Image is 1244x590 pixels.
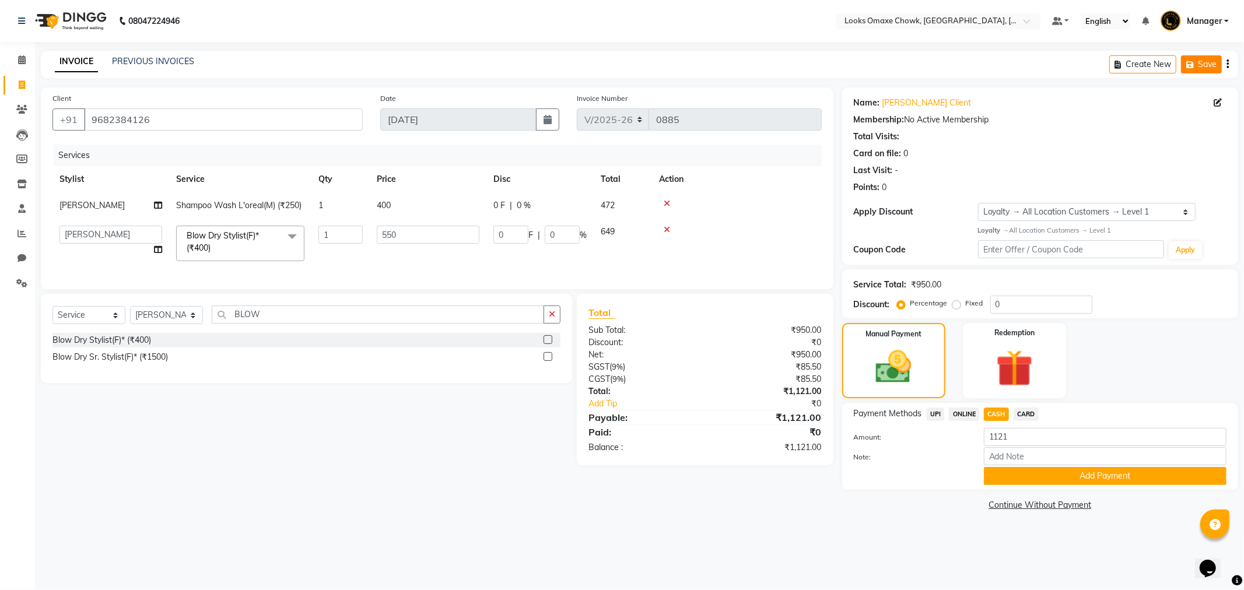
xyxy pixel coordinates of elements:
[882,97,972,109] a: [PERSON_NAME] Client
[949,408,979,421] span: ONLINE
[984,345,1045,391] img: _gift.svg
[705,336,830,349] div: ₹0
[652,166,822,192] th: Action
[601,200,615,210] span: 472
[865,329,921,339] label: Manual Payment
[1195,543,1232,578] iframe: chat widget
[612,362,623,371] span: 9%
[984,447,1227,465] input: Add Note
[187,230,259,253] span: Blow Dry Stylist(F)* (₹400)
[854,131,900,143] div: Total Visits:
[705,441,830,454] div: ₹1,121.00
[54,145,830,166] div: Services
[1181,55,1222,73] button: Save
[904,147,909,160] div: 0
[705,425,830,439] div: ₹0
[895,164,899,177] div: -
[984,428,1227,446] input: Amount
[705,373,830,385] div: ₹85.50
[854,298,890,311] div: Discount:
[854,114,1227,126] div: No Active Membership
[845,432,975,442] label: Amount:
[55,51,98,72] a: INVOICE
[854,206,978,218] div: Apply Discount
[705,385,830,398] div: ₹1,121.00
[854,244,978,256] div: Coupon Code
[845,452,975,462] label: Note:
[594,166,652,192] th: Total
[580,410,705,424] div: Payable:
[517,199,531,212] span: 0 %
[854,181,880,194] div: Points:
[726,398,830,410] div: ₹0
[112,56,194,66] a: PREVIOUS INVOICES
[380,93,396,104] label: Date
[30,5,110,37] img: logo
[1187,15,1222,27] span: Manager
[128,5,180,37] b: 08047224946
[580,324,705,336] div: Sub Total:
[844,499,1236,511] a: Continue Without Payment
[580,425,705,439] div: Paid:
[601,226,615,237] span: 649
[984,408,1009,421] span: CASH
[52,93,71,104] label: Client
[588,307,615,319] span: Total
[311,166,370,192] th: Qty
[1014,408,1039,421] span: CARD
[580,229,587,241] span: %
[912,279,942,291] div: ₹950.00
[854,164,893,177] div: Last Visit:
[978,226,1009,234] strong: Loyalty →
[612,374,623,384] span: 9%
[984,467,1227,485] button: Add Payment
[169,166,311,192] th: Service
[580,349,705,361] div: Net:
[705,361,830,373] div: ₹85.50
[854,408,922,420] span: Payment Methods
[966,298,983,308] label: Fixed
[1169,241,1202,259] button: Apply
[854,97,880,109] div: Name:
[580,385,705,398] div: Total:
[864,346,923,388] img: _cash.svg
[176,200,302,210] span: Shampoo Wash L'oreal(M) (₹250)
[705,349,830,361] div: ₹950.00
[52,351,168,363] div: Blow Dry Sr. Stylist(F)* (₹1500)
[580,361,705,373] div: ( )
[588,361,609,372] span: SGST
[493,199,505,212] span: 0 F
[52,108,85,131] button: +91
[59,200,125,210] span: [PERSON_NAME]
[1161,10,1181,31] img: Manager
[854,147,902,160] div: Card on file:
[370,166,486,192] th: Price
[588,374,610,384] span: CGST
[52,166,169,192] th: Stylist
[978,226,1227,236] div: All Location Customers → Level 1
[580,373,705,385] div: ( )
[52,334,151,346] div: Blow Dry Stylist(F)* (₹400)
[84,108,363,131] input: Search by Name/Mobile/Email/Code
[854,279,907,291] div: Service Total:
[528,229,533,241] span: F
[1109,55,1176,73] button: Create New
[580,336,705,349] div: Discount:
[705,410,830,424] div: ₹1,121.00
[211,243,216,253] a: x
[705,324,830,336] div: ₹950.00
[854,114,905,126] div: Membership:
[580,441,705,454] div: Balance :
[927,408,945,421] span: UPI
[580,398,726,410] a: Add Tip
[318,200,323,210] span: 1
[882,181,887,194] div: 0
[910,298,948,308] label: Percentage
[377,200,391,210] span: 400
[994,328,1035,338] label: Redemption
[978,240,1165,258] input: Enter Offer / Coupon Code
[486,166,594,192] th: Disc
[538,229,540,241] span: |
[577,93,628,104] label: Invoice Number
[212,305,544,324] input: Search or Scan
